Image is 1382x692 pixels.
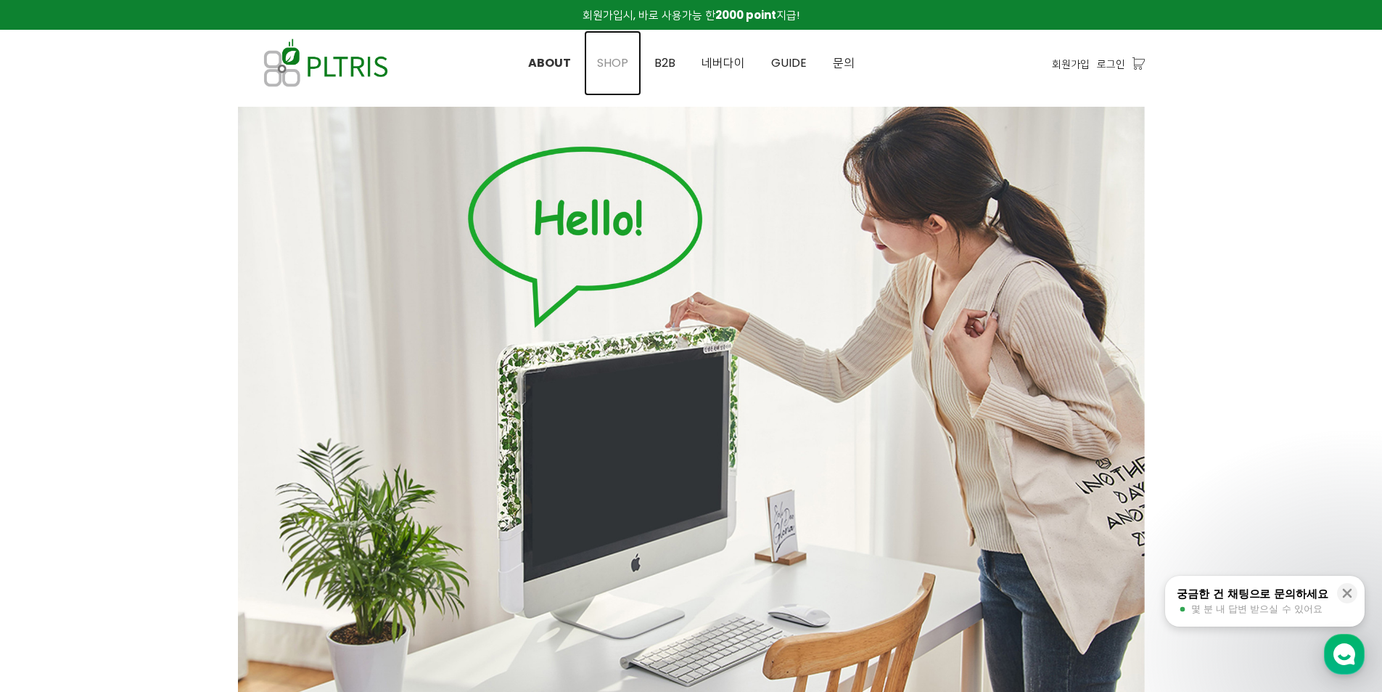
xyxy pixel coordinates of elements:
a: 홈 [4,460,96,497]
span: 문의 [833,54,855,71]
a: 설정 [187,460,279,497]
a: 회원가입 [1052,56,1090,72]
a: 로그인 [1097,56,1125,72]
span: GUIDE [771,54,807,71]
span: B2B [654,54,675,71]
span: 홈 [46,482,54,494]
a: ABOUT [515,30,584,96]
span: 회원가입시, 바로 사용가능 한 지급! [583,7,799,23]
a: B2B [641,30,688,96]
a: 네버다이 [688,30,758,96]
span: 네버다이 [702,54,745,71]
a: 문의 [820,30,868,96]
span: 설정 [224,482,242,494]
span: SHOP [597,54,628,71]
a: 대화 [96,460,187,497]
span: ABOUT [528,54,571,71]
strong: 2000 point [715,7,776,23]
a: SHOP [584,30,641,96]
span: 대화 [133,483,150,494]
a: GUIDE [758,30,820,96]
